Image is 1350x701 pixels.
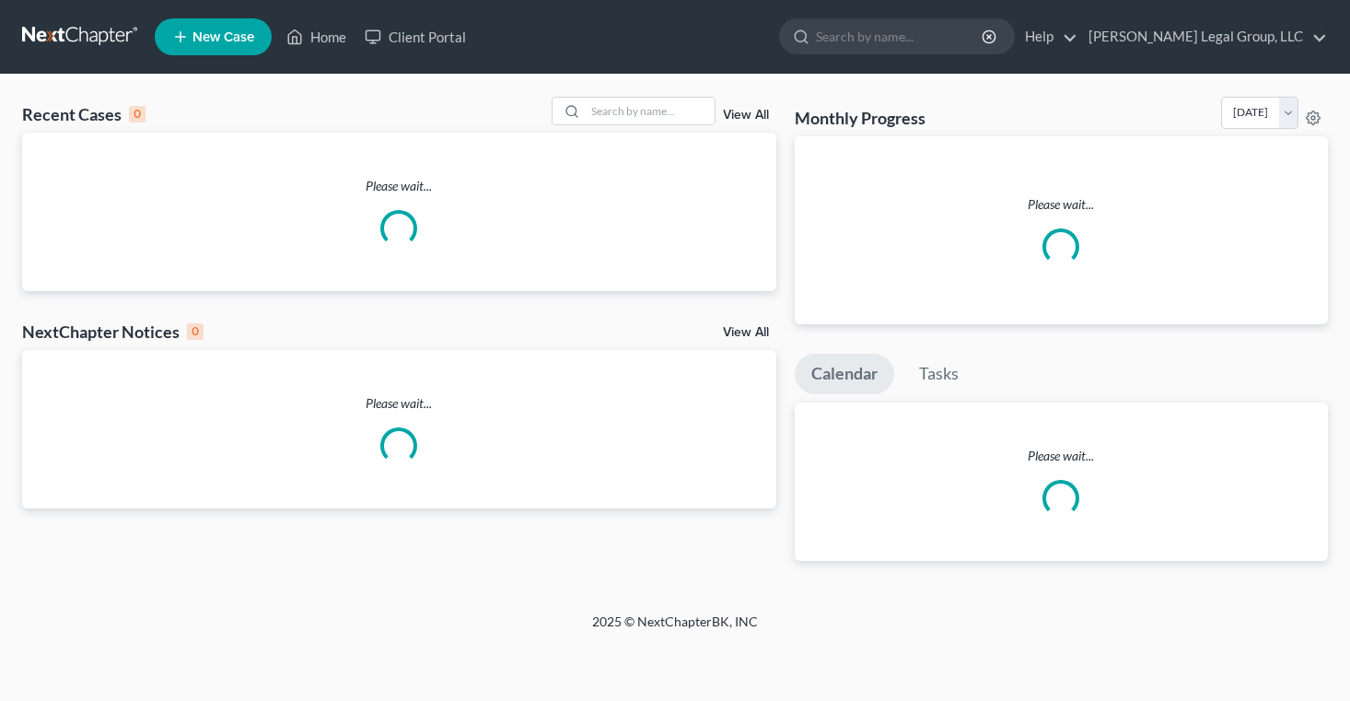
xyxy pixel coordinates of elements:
[22,321,204,343] div: NextChapter Notices
[723,109,769,122] a: View All
[795,107,925,129] h3: Monthly Progress
[187,323,204,340] div: 0
[586,98,715,124] input: Search by name...
[192,30,254,44] span: New Case
[723,326,769,339] a: View All
[150,613,1200,646] div: 2025 © NextChapterBK, INC
[22,177,776,195] p: Please wait...
[1016,20,1077,53] a: Help
[816,19,984,53] input: Search by name...
[129,106,145,123] div: 0
[355,20,475,53] a: Client Portal
[22,103,145,125] div: Recent Cases
[22,394,776,413] p: Please wait...
[277,20,355,53] a: Home
[809,195,1313,214] p: Please wait...
[795,354,894,394] a: Calendar
[902,354,975,394] a: Tasks
[795,447,1328,465] p: Please wait...
[1079,20,1327,53] a: [PERSON_NAME] Legal Group, LLC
